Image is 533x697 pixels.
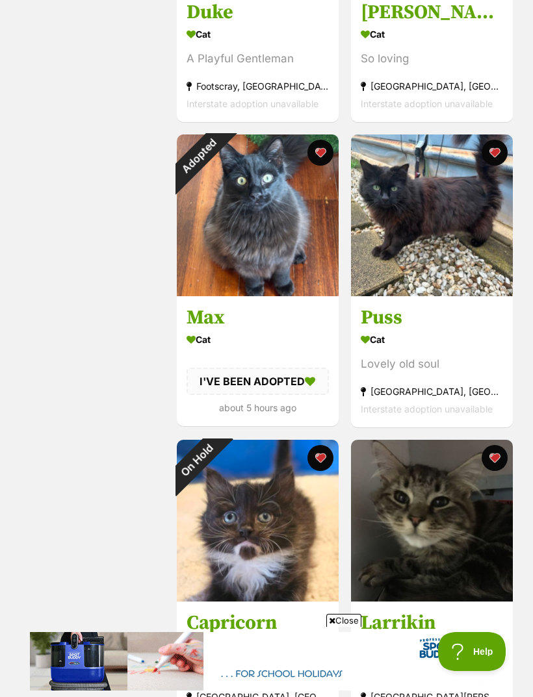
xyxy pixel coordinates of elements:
div: Lovely old soul [361,355,503,373]
div: [GEOGRAPHIC_DATA], [GEOGRAPHIC_DATA] [361,383,503,400]
a: On Hold [177,590,339,603]
h3: Capricorn [187,611,329,635]
h3: Puss [361,305,503,330]
div: I'VE BEEN ADOPTED [187,368,329,395]
button: favourite [481,445,507,471]
img: Max [177,134,339,296]
div: [GEOGRAPHIC_DATA], [GEOGRAPHIC_DATA] [361,77,503,95]
iframe: Advertisement [30,632,503,691]
span: Interstate adoption unavailable [361,98,493,109]
div: Cat [187,330,329,349]
a: Max Cat I'VE BEEN ADOPTED about 5 hours ago favourite [177,296,339,426]
button: favourite [481,140,507,166]
div: Adopted [160,118,237,195]
span: Interstate adoption unavailable [361,403,493,414]
div: about 5 hours ago [187,399,329,416]
h3: Larrikin [361,611,503,635]
h3: Max [187,305,329,330]
a: Puss Cat Lovely old soul [GEOGRAPHIC_DATA], [GEOGRAPHIC_DATA] Interstate adoption unavailable fav... [351,296,513,427]
div: Cat [361,25,503,44]
div: So loving [361,50,503,68]
div: Footscray, [GEOGRAPHIC_DATA] [187,77,329,95]
img: Puss [351,134,513,296]
button: favourite [307,445,333,471]
div: Cat [361,330,503,349]
iframe: Help Scout Beacon - Open [438,632,507,671]
img: Capricorn [177,440,339,602]
span: Close [326,614,361,627]
img: Larrikin [351,440,513,602]
div: Cat [187,25,329,44]
div: A Playful Gentleman [187,50,329,68]
div: On Hold [161,424,233,496]
button: favourite [307,140,333,166]
span: Interstate adoption unavailable [187,98,318,109]
img: consumer-privacy-logo.png [1,1,12,12]
a: Adopted [177,286,339,299]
